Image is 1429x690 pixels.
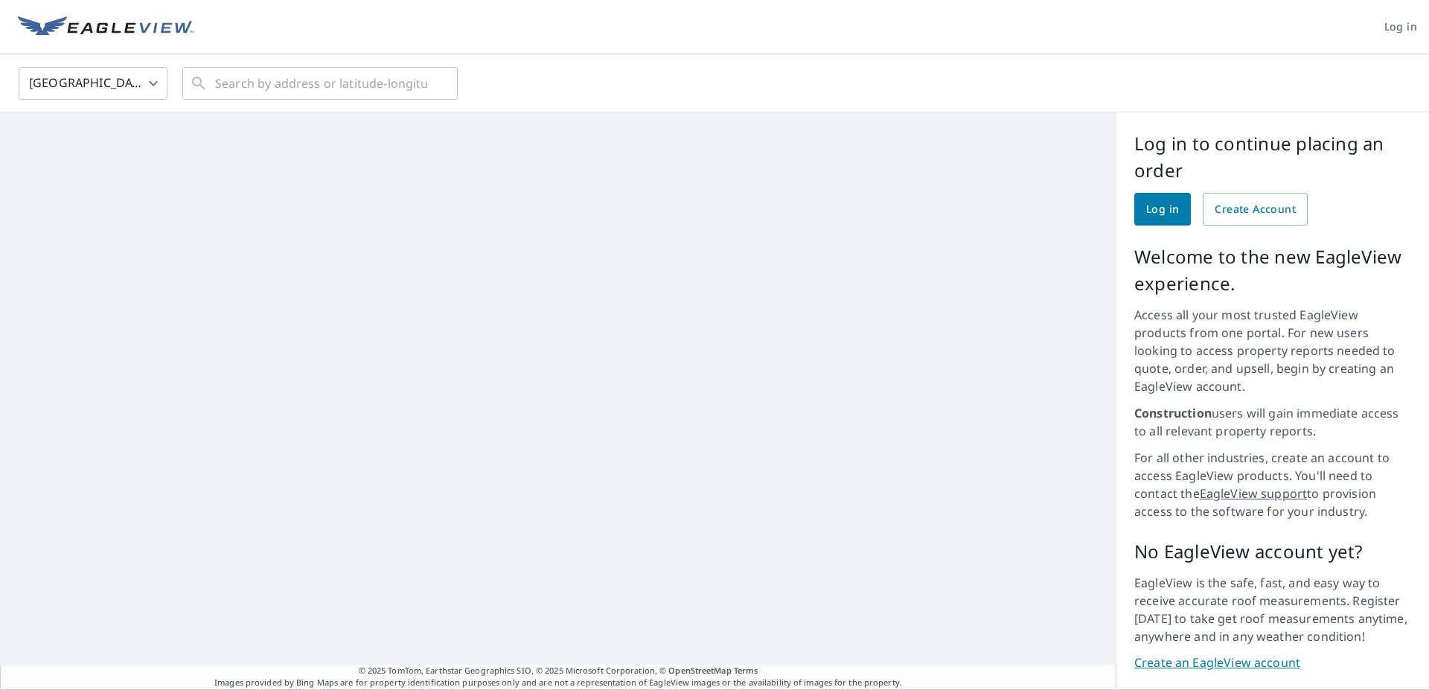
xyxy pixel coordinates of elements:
[734,665,758,676] a: Terms
[18,16,194,39] img: EV Logo
[1384,18,1417,36] span: Log in
[1134,130,1411,184] p: Log in to continue placing an order
[1134,243,1411,297] p: Welcome to the new EagleView experience.
[1134,405,1212,421] strong: Construction
[668,665,731,676] a: OpenStreetMap
[1134,449,1411,520] p: For all other industries, create an account to access EagleView products. You'll need to contact ...
[1134,193,1191,226] a: Log in
[359,665,758,677] span: © 2025 TomTom, Earthstar Geographics SIO, © 2025 Microsoft Corporation, ©
[1215,200,1296,219] span: Create Account
[1134,306,1411,395] p: Access all your most trusted EagleView products from one portal. For new users looking to access ...
[1134,574,1411,645] p: EagleView is the safe, fast, and easy way to receive accurate roof measurements. Register [DATE] ...
[215,63,427,104] input: Search by address or latitude-longitude
[1146,200,1179,219] span: Log in
[1134,538,1411,565] p: No EagleView account yet?
[1200,485,1308,502] a: EagleView support
[1134,654,1411,671] a: Create an EagleView account
[1203,193,1308,226] a: Create Account
[19,63,167,104] div: [GEOGRAPHIC_DATA]
[1134,404,1411,440] p: users will gain immediate access to all relevant property reports.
